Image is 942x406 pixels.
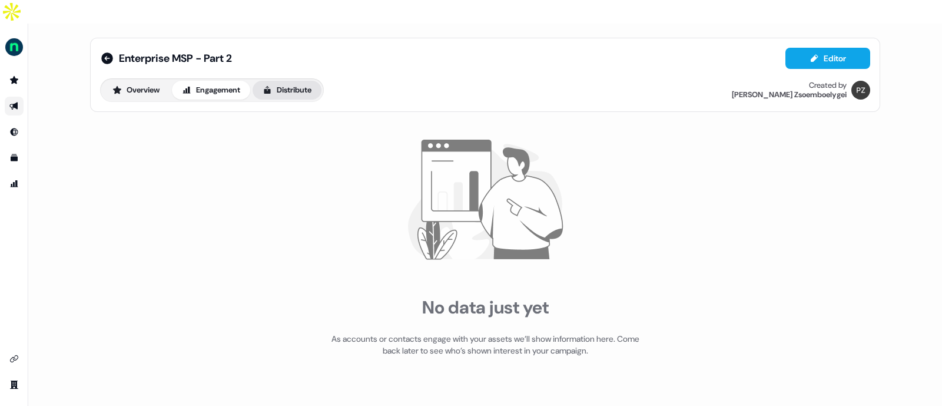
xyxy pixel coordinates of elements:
a: Go to team [5,375,24,394]
a: Go to outbound experience [5,97,24,115]
a: Go to templates [5,148,24,167]
a: Go to attribution [5,174,24,193]
div: Created by [809,81,847,90]
button: Distribute [253,81,321,100]
button: Engagement [172,81,250,100]
div: No data just yet [422,296,549,319]
button: Overview [102,81,170,100]
a: Go to prospects [5,71,24,90]
img: Petra [851,81,870,100]
a: Go to Inbound [5,123,24,141]
button: Editor [785,48,870,69]
a: Go to integrations [5,349,24,368]
span: Enterprise MSP - Part 2 [119,51,232,65]
a: Editor [785,54,870,66]
div: As accounts or contacts engage with your assets we’ll show information here. Come back later to s... [330,333,641,357]
div: [PERSON_NAME] Zsoemboelygei [732,90,847,100]
img: illustration showing a graph with no data [403,117,568,282]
